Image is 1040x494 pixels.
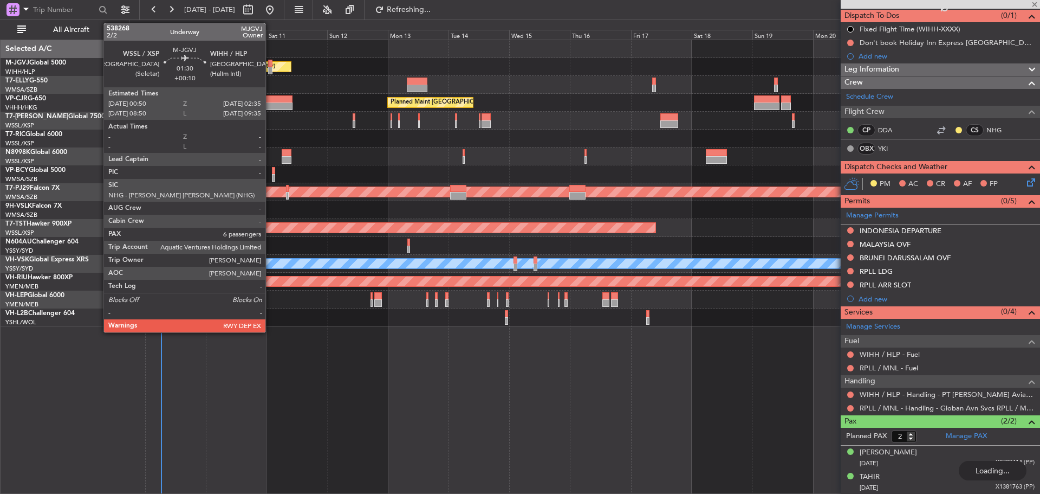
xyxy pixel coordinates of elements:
a: N604AUChallenger 604 [5,239,79,245]
span: [DATE] - [DATE] [184,5,235,15]
a: VH-LEPGlobal 6000 [5,292,64,299]
a: T7-RICGlobal 6000 [5,131,62,138]
a: WSSL/XSP [5,157,34,165]
span: [DATE] [860,484,878,492]
span: (0/1) [1001,10,1017,21]
span: PM [880,179,890,190]
span: (2/2) [1001,415,1017,427]
span: Permits [844,195,870,208]
span: [DATE] [860,459,878,467]
a: NHG [986,125,1011,135]
a: Manage Permits [846,210,899,221]
span: Services [844,306,873,319]
div: Thu 16 [570,30,630,40]
div: [PERSON_NAME] [860,447,917,458]
span: (0/4) [1001,306,1017,317]
span: Leg Information [844,63,899,76]
span: Crew [844,76,863,89]
a: T7-ELLYG-550 [5,78,48,84]
a: YSSY/SYD [5,247,33,255]
a: WIHH/HLP [5,68,35,76]
span: N8998K [5,149,30,156]
span: All Aircraft [28,26,114,34]
span: 9H-VSLK [5,203,32,209]
a: WSSL/XSP [5,121,34,130]
a: T7-[PERSON_NAME]Global 7500 [5,113,105,120]
div: Sat 11 [266,30,327,40]
div: Unplanned Maint Sydney ([PERSON_NAME] Intl) [148,255,281,272]
a: VH-L2BChallenger 604 [5,310,75,317]
div: CP [857,124,875,136]
span: VP-BCY [5,167,29,174]
div: Sun 12 [327,30,388,40]
a: WMSA/SZB [5,86,37,94]
div: Loading... [959,461,1026,480]
a: YMEN/MEB [5,283,38,291]
span: Pax [844,415,856,428]
a: YSHL/WOL [5,318,36,326]
span: T7-PJ29 [5,185,30,191]
a: YMEN/MEB [5,300,38,309]
a: VH-RIUHawker 800XP [5,274,73,281]
a: WMSA/SZB [5,193,37,201]
a: VHHH/HKG [5,104,37,112]
a: RPLL / MNL - Handling - Globan Avn Svcs RPLL / MNL [860,403,1035,413]
a: 9H-VSLKFalcon 7X [5,203,62,209]
a: Manage PAX [946,431,987,442]
span: T7-TST [5,221,27,227]
button: Refreshing... [370,1,435,18]
span: Dispatch To-Dos [844,10,899,22]
label: Planned PAX [846,431,887,442]
a: N8998KGlobal 6000 [5,149,67,156]
a: Schedule Crew [846,92,893,102]
span: X2709414 (PP) [996,458,1035,467]
div: BRUNEI DARUSSALAM OVF [860,253,951,262]
a: WSSL/XSP [5,229,34,237]
a: WMSA/SZB [5,175,37,183]
a: WMSA/SZB [5,211,37,219]
div: CS [966,124,984,136]
span: X1381763 (PP) [996,483,1035,492]
button: All Aircraft [12,21,118,39]
div: Add new [859,52,1035,61]
div: TAHIR [860,472,880,483]
div: RPLL ARR SLOT [860,280,911,290]
div: Planned Maint [GEOGRAPHIC_DATA] (Seletar) [148,59,275,75]
span: AC [908,179,918,190]
div: Fri 17 [631,30,692,40]
div: Thu 9 [145,30,206,40]
a: T7-TSTHawker 900XP [5,221,71,227]
div: OBX [857,143,875,155]
a: WIHH / HLP - Fuel [860,350,920,359]
span: Handling [844,375,875,388]
span: VH-VSK [5,256,29,263]
div: Don't book Holiday Inn Express [GEOGRAPHIC_DATA] [GEOGRAPHIC_DATA] [860,38,1035,47]
div: Mon 20 [813,30,874,40]
span: VP-CJR [5,95,28,102]
a: VP-CJRG-650 [5,95,46,102]
span: Refreshing... [386,6,432,14]
div: [DATE] [131,22,149,31]
span: M-JGVJ [5,60,29,66]
a: M-JGVJGlobal 5000 [5,60,66,66]
div: Planned Maint [GEOGRAPHIC_DATA] ([GEOGRAPHIC_DATA] Intl) [391,94,571,111]
span: Fuel [844,335,859,348]
a: T7-PJ29Falcon 7X [5,185,60,191]
a: DDA [878,125,902,135]
span: Dispatch Checks and Weather [844,161,947,174]
div: Sat 18 [692,30,752,40]
div: INDONESIA DEPARTURE [860,226,941,235]
span: CR [936,179,945,190]
a: WSSL/XSP [5,139,34,147]
div: Fixed Flight Time (WIHH-XXXX) [860,24,960,34]
a: WIHH / HLP - Handling - PT [PERSON_NAME] Aviasi WIHH / HLP [860,390,1035,399]
span: T7-RIC [5,131,25,138]
div: Add new [859,294,1035,304]
div: Fri 10 [206,30,266,40]
span: VH-L2B [5,310,28,317]
span: T7-[PERSON_NAME] [5,113,68,120]
div: Wed 15 [509,30,570,40]
span: (0/5) [1001,195,1017,207]
div: Tue 14 [448,30,509,40]
a: RPLL / MNL - Fuel [860,363,918,373]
